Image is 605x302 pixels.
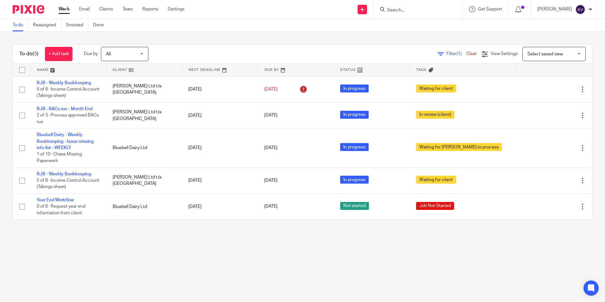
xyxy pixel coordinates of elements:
[264,146,278,150] span: [DATE]
[37,107,92,111] a: RJB - BACs run - Month End
[122,6,133,12] a: Team
[106,194,182,220] td: Bluebell Dairy Ltd
[264,113,278,118] span: [DATE]
[466,52,477,56] a: Clear
[37,152,82,163] span: 1 of 10 · Chase Missing Paperwork
[340,111,369,119] span: In progress
[37,133,94,150] a: Bluebell Dairy - Weekly Bookkeeping - Issue missing info list - WEEKLY
[106,102,182,128] td: [PERSON_NAME] Ltd t/a [GEOGRAPHIC_DATA]
[340,85,369,92] span: In progress
[416,85,456,92] span: Waiting for client
[478,7,502,11] span: Get Support
[33,51,39,56] span: (5)
[416,68,427,72] span: Tags
[416,202,454,210] span: Job Not Started
[37,204,85,216] span: 0 of 8 · Request year end information from client
[340,143,369,151] span: In progress
[264,178,278,183] span: [DATE]
[59,6,70,12] a: Work
[182,167,258,193] td: [DATE]
[264,87,278,91] span: [DATE]
[575,4,585,15] img: svg%3E
[340,176,369,184] span: In progress
[37,113,99,124] span: 2 of 3 · Process approved BACs run
[13,5,44,14] img: Pixie
[37,172,91,176] a: RJB - Weekly Bookkeeping
[182,194,258,220] td: [DATE]
[457,52,462,56] span: (1)
[490,52,518,56] span: View Settings
[37,87,99,98] span: 6 of 8 · Income Control Account (Takings sheet)
[416,111,454,119] span: In review (client)
[446,52,466,56] span: Filter
[79,6,90,12] a: Email
[33,19,61,31] a: Reassigned
[37,81,91,85] a: RJB - Weekly Bookkeeping
[416,176,456,184] span: Waiting for client
[168,6,184,12] a: Settings
[340,202,369,210] span: Not started
[106,129,182,167] td: Bluebell Dairy Ltd
[66,19,88,31] a: Snoozed
[84,51,98,57] p: Due by
[264,204,278,209] span: [DATE]
[45,47,72,61] a: + Add task
[93,19,109,31] a: Done
[106,167,182,193] td: [PERSON_NAME] Ltd t/a [GEOGRAPHIC_DATA]
[37,198,74,202] a: Year End Workflow
[182,76,258,102] td: [DATE]
[99,6,113,12] a: Clients
[182,102,258,128] td: [DATE]
[37,178,99,189] span: 5 of 8 · Income Control Account (Takings sheet)
[416,143,502,151] span: Waiting for [PERSON_NAME] to process
[537,6,572,12] p: [PERSON_NAME]
[106,52,111,56] span: All
[182,129,258,167] td: [DATE]
[13,19,28,31] a: To do
[142,6,158,12] a: Reports
[527,52,563,56] span: Select saved view
[19,51,39,57] h1: To do
[106,76,182,102] td: [PERSON_NAME] Ltd t/a [GEOGRAPHIC_DATA]
[386,8,443,13] input: Search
